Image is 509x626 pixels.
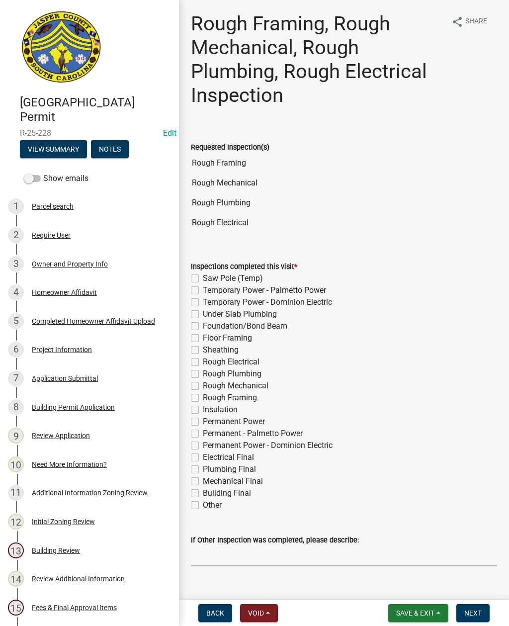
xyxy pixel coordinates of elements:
label: Under Slab Plumbing [203,308,277,320]
span: Share [465,16,487,28]
div: Building Permit Application [32,404,115,411]
label: If Other Inspection was completed, please describe: [191,537,359,544]
span: Void [248,609,264,617]
div: Additional Information Zoning Review [32,489,148,496]
div: 9 [8,428,24,444]
div: Review Additional Information [32,575,125,582]
div: Application Submittal [32,375,98,382]
label: Show emails [24,173,88,184]
div: Review Application [32,432,90,439]
button: Next [456,604,490,622]
wm-modal-confirm: Edit Application Number [163,128,176,138]
label: Rough Electrical [203,356,259,368]
span: Back [206,609,224,617]
div: 8 [8,399,24,415]
div: 4 [8,284,24,300]
div: Parcel search [32,203,74,210]
div: Owner and Property Info [32,261,108,268]
wm-modal-confirm: Summary [20,146,87,154]
label: Foundation/Bond Beam [203,320,287,332]
wm-modal-confirm: Notes [91,146,129,154]
div: Completed Homeowner Affidavit Upload [32,318,155,325]
label: Permanent - Palmetto Power [203,428,303,440]
label: Temporary Power - Dominion Electric [203,296,332,308]
div: 10 [8,456,24,472]
div: 1 [8,198,24,214]
label: Rough Mechanical [203,380,268,392]
label: Rough Plumbing [203,368,261,380]
div: 2 [8,227,24,243]
div: Building Review [32,547,80,554]
label: Other [203,499,222,511]
div: 11 [8,485,24,501]
label: Permanent Power - Dominion Electric [203,440,333,451]
h4: [GEOGRAPHIC_DATA] Permit [20,95,171,124]
div: 5 [8,313,24,329]
span: Save & Exit [396,609,434,617]
button: View Summary [20,140,87,158]
img: Jasper County, South Carolina [20,10,103,85]
div: 15 [8,600,24,616]
h1: Rough Framing, Rough Mechanical, Rough Plumbing, Rough Electrical Inspection [191,12,443,107]
label: Inspections completed this visit [191,264,297,270]
div: Require User [32,232,71,239]
label: Building Final [203,487,251,499]
label: Saw Pole (Temp) [203,272,263,284]
label: Floor Framing [203,332,252,344]
label: Mechanical Final [203,475,263,487]
span: R-25-228 [20,128,159,138]
button: Void [240,604,278,622]
div: Need More Information? [32,461,107,468]
div: Fees & Final Approval Items [32,604,117,611]
label: Insulation [203,404,238,416]
span: Next [464,609,482,617]
label: Temporary Power - Palmetto Power [203,284,326,296]
label: Sheathing [203,344,239,356]
label: Permanent Power [203,416,265,428]
div: 14 [8,571,24,587]
div: Project Information [32,346,92,353]
div: 12 [8,514,24,530]
label: Plumbing Final [203,463,256,475]
button: Back [198,604,232,622]
i: share [451,16,463,28]
div: 7 [8,370,24,386]
button: Notes [91,140,129,158]
a: Edit [163,128,176,138]
label: Rough Framing [203,392,257,404]
button: Save & Exit [388,604,448,622]
div: 13 [8,542,24,558]
button: shareShare [443,12,495,31]
div: 6 [8,342,24,358]
label: Electrical Final [203,451,254,463]
label: Requested Inspection(s) [191,144,269,151]
div: 3 [8,256,24,272]
div: Homeowner Affidavit [32,289,97,296]
div: Initial Zoning Review [32,518,95,525]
